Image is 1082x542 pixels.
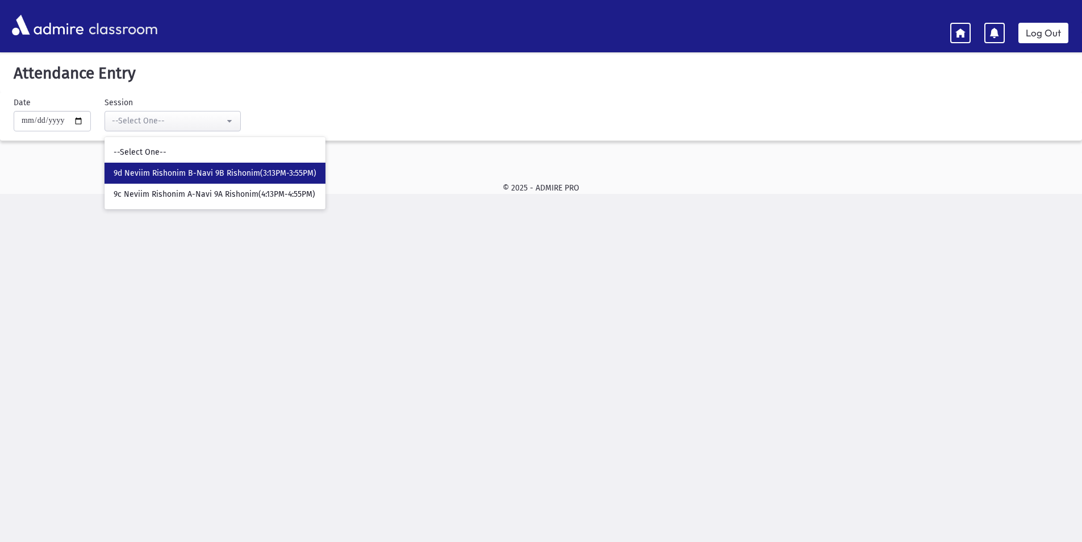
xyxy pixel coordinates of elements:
[1018,23,1068,43] a: Log Out
[114,168,316,179] span: 9d Neviim Rishonim B-Navi 9B Rishonim(3:13PM-3:55PM)
[105,97,133,109] label: Session
[9,64,1073,83] h5: Attendance Entry
[18,182,1064,194] div: © 2025 - ADMIRE PRO
[9,12,86,38] img: AdmirePro
[14,97,31,109] label: Date
[112,115,224,127] div: --Select One--
[86,10,158,40] span: classroom
[114,147,166,158] span: --Select One--
[105,111,241,131] button: --Select One--
[114,189,315,200] span: 9c Neviim Rishonim A-Navi 9A Rishonim(4:13PM-4:55PM)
